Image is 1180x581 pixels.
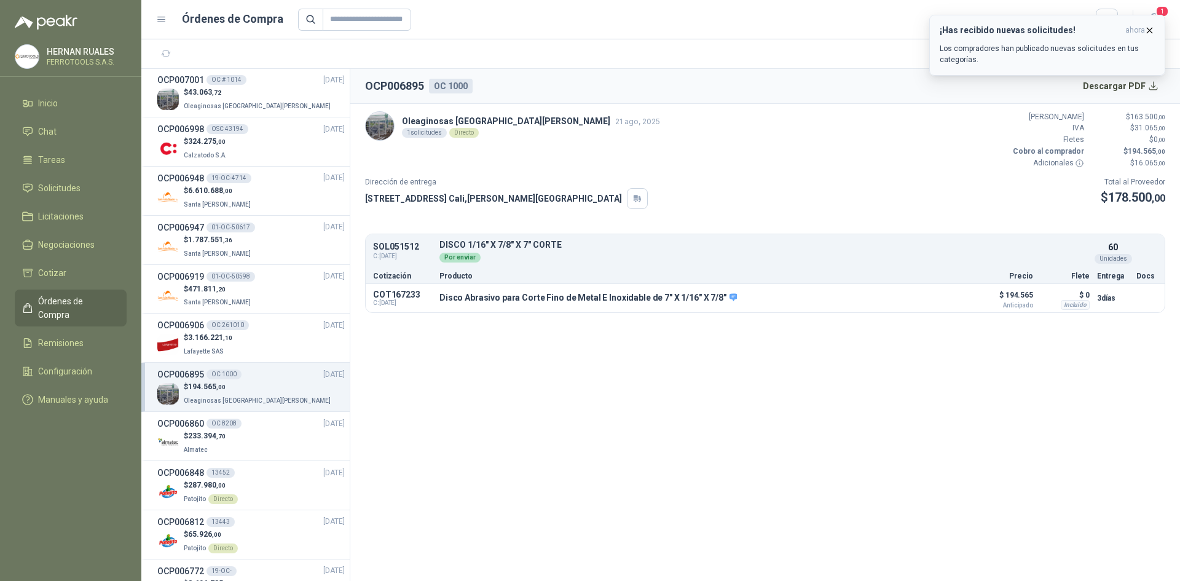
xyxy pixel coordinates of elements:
p: $ [1091,157,1165,169]
span: 1.787.551 [188,235,232,244]
div: Por enviar [439,253,481,263]
span: Licitaciones [38,210,84,223]
a: Configuración [15,360,127,383]
a: Remisiones [15,331,127,355]
span: Oleaginosas [GEOGRAPHIC_DATA][PERSON_NAME] [184,103,331,109]
span: ,20 [216,286,226,293]
p: $ [184,430,226,442]
img: Company Logo [157,89,179,110]
p: Entrega [1097,272,1129,280]
p: DISCO 1/16" X 7/8" X 7" CORTE [439,240,1090,250]
span: Cotizar [38,266,66,280]
span: Anticipado [972,302,1033,309]
img: Company Logo [157,187,179,208]
p: 60 [1108,240,1118,254]
p: Dirección de entrega [365,176,648,188]
span: [DATE] [323,172,345,184]
p: IVA [1010,122,1084,134]
a: Negociaciones [15,233,127,256]
div: OC 1000 [429,79,473,93]
h3: ¡Has recibido nuevas solicitudes! [940,25,1120,36]
p: $ [184,381,333,393]
div: 19-OC-4714 [206,173,251,183]
span: ,00 [216,384,226,390]
span: [DATE] [323,221,345,233]
span: ,00 [216,138,226,145]
p: $ [1091,122,1165,134]
span: Inicio [38,97,58,110]
p: Total al Proveedor [1101,176,1165,188]
p: $ [184,480,238,491]
span: Chat [38,125,57,138]
p: $ 0 [1040,288,1090,302]
span: Solicitudes [38,181,81,195]
p: Los compradores han publicado nuevas solicitudes en tus categorías. [940,43,1155,65]
p: Docs [1136,272,1157,280]
span: ,00 [216,482,226,489]
span: 31.065 [1135,124,1165,132]
span: Tareas [38,153,65,167]
p: Cobro al comprador [1010,146,1084,157]
span: 1 [1155,6,1169,17]
span: Santa [PERSON_NAME] [184,299,251,306]
p: $ [184,185,253,197]
span: Configuración [38,365,92,378]
span: ,00 [223,188,232,194]
span: ,00 [1158,125,1165,132]
p: $ [184,234,253,246]
div: OC 261010 [206,320,249,330]
a: Órdenes de Compra [15,290,127,326]
div: Unidades [1095,254,1132,264]
span: Remisiones [38,336,84,350]
p: $ [1091,146,1165,157]
div: 01-OC-50598 [206,272,255,282]
span: C: [DATE] [373,251,432,261]
span: [DATE] [323,271,345,282]
span: [DATE] [323,369,345,381]
div: Directo [208,494,238,504]
span: 471.811 [188,285,226,293]
a: OCP006860OC 8208[DATE] Company Logo$233.394,70Almatec [157,417,345,456]
p: Precio [972,272,1033,280]
img: Company Logo [157,432,179,454]
span: Santa [PERSON_NAME] [184,201,251,208]
p: FERROTOOLS S.A.S. [47,58,124,66]
span: 21 ago, 2025 [615,117,660,126]
span: 163.500 [1130,113,1165,121]
h3: OCP006848 [157,466,204,480]
span: Patojito [184,545,206,551]
a: OCP007001OC # 1014[DATE] Company Logo$43.063,72Oleaginosas [GEOGRAPHIC_DATA][PERSON_NAME] [157,73,345,112]
h3: OCP006895 [157,368,204,381]
span: 0 [1154,135,1165,144]
a: OCP00694819-OC-4714[DATE] Company Logo$6.610.688,00Santa [PERSON_NAME] [157,172,345,210]
p: Adicionales [1010,157,1084,169]
span: [DATE] [323,516,345,528]
div: OSC 43194 [206,124,248,134]
span: ,72 [212,89,221,96]
span: [DATE] [323,418,345,430]
span: 65.926 [188,530,221,539]
button: 1 [1143,9,1165,31]
span: ahora [1125,25,1145,36]
p: Disco Abrasivo para Corte Fino de Metal E Inoxidable de 7" X 1/16" X 7/8" [439,293,737,304]
h3: OCP006906 [157,318,204,332]
span: Santa [PERSON_NAME] [184,250,251,257]
a: OCP00684813452[DATE] Company Logo$287.980,00PatojitoDirecto [157,466,345,505]
h3: OCP006948 [157,172,204,185]
span: ,00 [1152,192,1165,204]
span: C: [DATE] [373,299,432,307]
a: OCP00691901-OC-50598[DATE] Company Logo$471.811,20Santa [PERSON_NAME] [157,270,345,309]
span: ,00 [1158,160,1165,167]
div: 01-OC-50617 [206,223,255,232]
span: 233.394 [188,432,226,440]
div: OC 1000 [206,370,242,379]
p: SOL051512 [373,242,432,251]
img: Logo peakr [15,15,77,30]
span: [DATE] [323,467,345,479]
div: OC # 1014 [206,75,246,85]
span: ,70 [216,433,226,440]
p: Flete [1040,272,1090,280]
a: OCP006998OSC 43194[DATE] Company Logo$324.275,00Calzatodo S.A. [157,122,345,161]
div: 13443 [206,517,235,527]
span: [DATE] [323,74,345,86]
